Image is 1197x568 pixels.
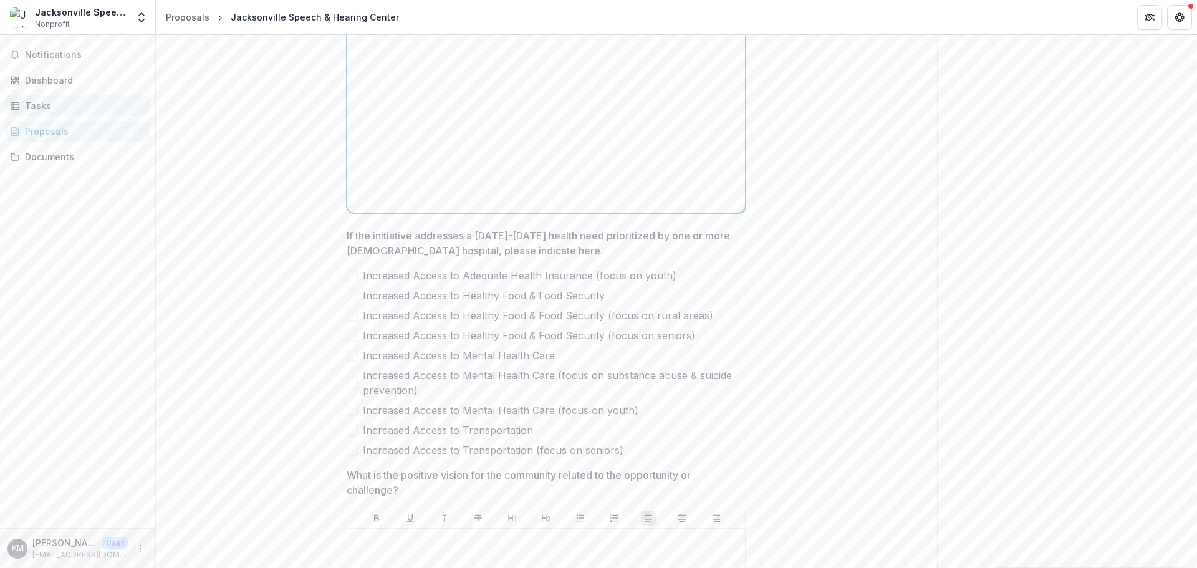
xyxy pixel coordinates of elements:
button: Italicize [437,511,452,526]
div: Proposals [166,11,209,24]
span: Notifications [25,50,145,60]
span: Increased Access to Healthy Food & Food Security (focus on seniors) [363,328,695,343]
button: Get Help [1167,5,1192,30]
button: Bullet List [573,511,588,526]
img: Jacksonville Speech and Hearing Center [10,7,30,27]
div: Dashboard [25,74,140,87]
button: Strike [471,511,486,526]
button: Align Right [709,511,724,526]
a: Proposals [161,8,214,26]
nav: breadcrumb [161,8,404,26]
div: Jacksonville Speech & Hearing Center [231,11,399,24]
a: Documents [5,147,150,167]
button: Bold [369,511,384,526]
button: Heading 2 [539,511,554,526]
p: What is the positive vision for the community related to the opportunity or challenge? [347,468,738,498]
button: Partners [1137,5,1162,30]
span: Increased Access to Mental Health Care [363,348,555,363]
button: Open entity switcher [133,5,150,30]
a: Tasks [5,95,150,116]
button: Align Center [675,511,690,526]
button: More [133,541,148,556]
button: Ordered List [607,511,622,526]
button: Heading 1 [505,511,520,526]
button: Underline [403,511,418,526]
p: [EMAIL_ADDRESS][DOMAIN_NAME] [32,549,128,561]
button: Align Left [641,511,656,526]
span: Increased Access to Healthy Food & Food Security (focus on rural areas) [363,308,713,323]
div: Tasks [25,99,140,112]
span: Increased Access to Mental Health Care (focus on substance abuse & suicide prevention) [363,368,746,398]
span: Nonprofit [35,19,70,30]
span: Increased Access to Transportation (focus on seniors) [363,443,623,458]
span: Increased Access to Healthy Food & Food Security [363,288,605,303]
div: Documents [25,150,140,163]
div: Jacksonville Speech and [GEOGRAPHIC_DATA] [35,6,128,19]
p: User [102,537,128,549]
p: [PERSON_NAME] [32,536,97,549]
span: Increased Access to Adequate Health Insurance (focus on youth) [363,268,676,283]
p: If the initiative addresses a [DATE]-[DATE] health need prioritized by one or more [DEMOGRAPHIC_D... [347,228,738,258]
a: Dashboard [5,70,150,90]
button: Notifications [5,45,150,65]
div: Kathleen McArthur [12,544,24,552]
a: Proposals [5,121,150,142]
div: Proposals [25,125,140,138]
span: Increased Access to Transportation [363,423,533,438]
span: Increased Access to Mental Health Care (focus on youth) [363,403,638,418]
